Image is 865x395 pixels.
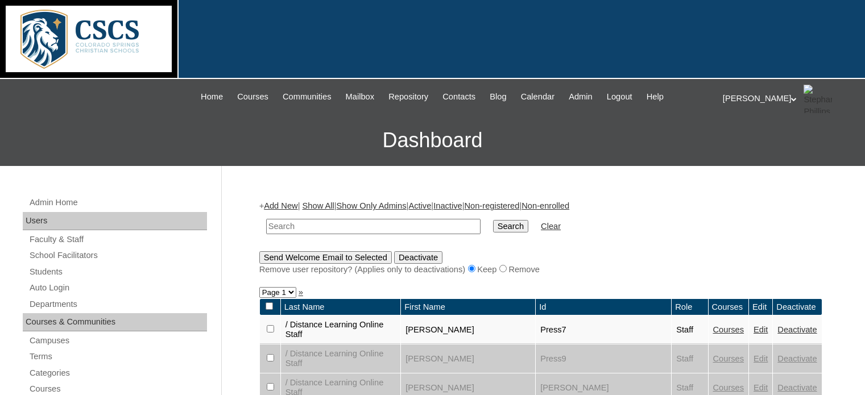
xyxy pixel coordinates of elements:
a: Deactivate [777,383,817,392]
input: Send Welcome Email to Selected [259,251,392,264]
td: / Distance Learning Online Staff [281,344,401,373]
a: Faculty & Staff [28,232,207,247]
a: Edit [754,383,768,392]
a: Show All [303,201,334,210]
a: Show Only Admins [337,201,407,210]
td: Deactivate [773,299,821,315]
span: Communities [283,90,332,103]
td: Last Name [281,299,401,315]
a: Active [408,201,431,210]
a: Non-enrolled [522,201,569,210]
a: Logout [601,90,638,103]
div: + | | | | | | [259,200,822,275]
a: Courses [713,354,744,363]
input: Search [493,220,528,232]
td: [PERSON_NAME] [401,315,535,344]
td: Role [672,299,707,315]
span: Repository [388,90,428,103]
input: Search [266,219,481,234]
td: Staff [672,344,707,373]
a: Courses [713,325,744,334]
td: Courses [709,299,749,315]
div: [PERSON_NAME] [723,85,854,113]
img: Stephanie Phillips [804,85,832,113]
a: Inactive [433,201,462,210]
a: Blog [484,90,512,103]
a: School Facilitators [28,248,207,263]
span: Mailbox [346,90,375,103]
span: Courses [237,90,268,103]
td: Press7 [536,315,671,344]
td: First Name [401,299,535,315]
td: Id [536,299,671,315]
a: Categories [28,366,207,380]
a: Calendar [515,90,560,103]
a: Campuses [28,334,207,348]
a: Clear [541,222,561,231]
a: Departments [28,297,207,311]
a: Edit [754,354,768,363]
span: Home [201,90,223,103]
a: Home [195,90,229,103]
span: Help [647,90,664,103]
td: Press9 [536,344,671,373]
a: Auto Login [28,281,207,295]
td: [PERSON_NAME] [401,344,535,373]
a: Terms [28,350,207,364]
div: Users [23,212,207,230]
a: Communities [277,90,337,103]
span: Blog [490,90,506,103]
a: Courses [713,383,744,392]
a: Mailbox [340,90,380,103]
div: Courses & Communities [23,313,207,331]
a: Repository [383,90,434,103]
a: Courses [231,90,274,103]
a: Edit [754,325,768,334]
a: Students [28,265,207,279]
span: Contacts [442,90,475,103]
input: Deactivate [394,251,442,264]
a: Deactivate [777,325,817,334]
a: Admin Home [28,196,207,210]
a: Admin [563,90,598,103]
td: / Distance Learning Online Staff [281,315,401,344]
div: Remove user repository? (Applies only to deactivations) Keep Remove [259,264,822,276]
td: Staff [672,315,707,344]
span: Logout [607,90,632,103]
a: Non-registered [464,201,519,210]
a: Help [641,90,669,103]
a: Add New [264,201,297,210]
a: Contacts [437,90,481,103]
img: logo-white.png [6,6,172,72]
a: Deactivate [777,354,817,363]
td: Edit [749,299,772,315]
span: Calendar [521,90,554,103]
a: » [299,288,303,297]
h3: Dashboard [6,115,859,166]
span: Admin [569,90,593,103]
